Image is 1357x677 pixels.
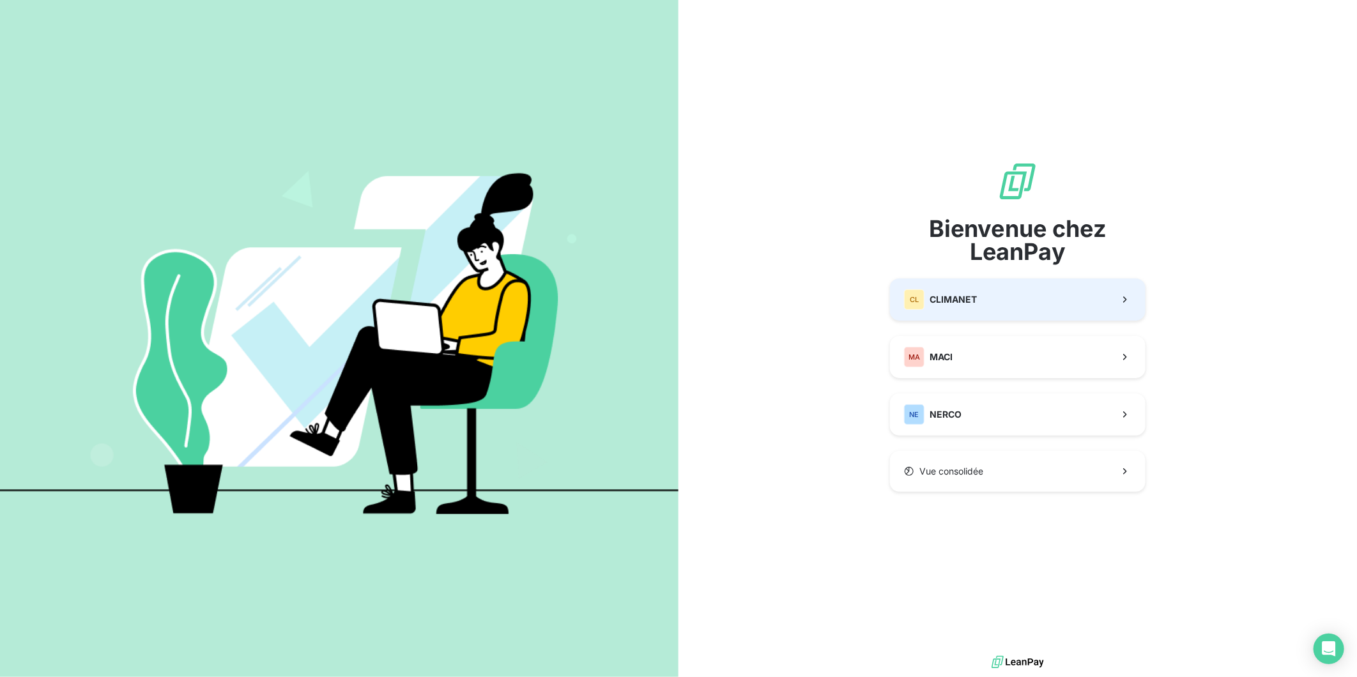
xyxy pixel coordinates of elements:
[890,336,1146,378] button: MAMACI
[997,161,1038,202] img: logo sigle
[930,408,962,421] span: NERCO
[904,404,924,425] div: NE
[890,217,1146,263] span: Bienvenue chez LeanPay
[890,393,1146,436] button: NENERCO
[904,289,924,310] div: CL
[890,278,1146,321] button: CLCLIMANET
[890,451,1146,492] button: Vue consolidée
[992,653,1044,672] img: logo
[930,293,977,306] span: CLIMANET
[930,351,953,363] span: MACI
[904,347,924,367] div: MA
[1314,634,1344,664] div: Open Intercom Messenger
[919,465,983,478] span: Vue consolidée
